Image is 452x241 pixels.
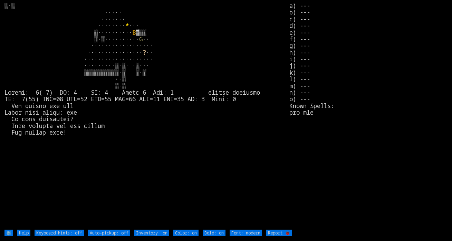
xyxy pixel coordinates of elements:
input: Auto-pickup: off [88,230,130,236]
input: Help [17,230,30,236]
input: Bold: on [203,230,225,236]
input: Color: on [173,230,199,236]
font: ? [143,49,146,56]
stats: a) --- b) --- c) --- d) --- e) --- f) --- g) --- h) --- i) --- j) --- k) --- l) --- m) --- n) ---... [289,2,448,229]
input: Report 🐞 [266,230,292,236]
input: ⚙️ [4,230,13,236]
input: Keyboard hints: off [35,230,84,236]
font: B [132,29,136,36]
input: Font: modern [230,230,262,236]
font: G [139,35,143,43]
larn: ▒·▒ ····· ······· ········ ··· ▒·········· ▓▒▒ ▒·▒·········· ·· ·················· ··············... [4,2,289,229]
input: Inventory: on [134,230,169,236]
